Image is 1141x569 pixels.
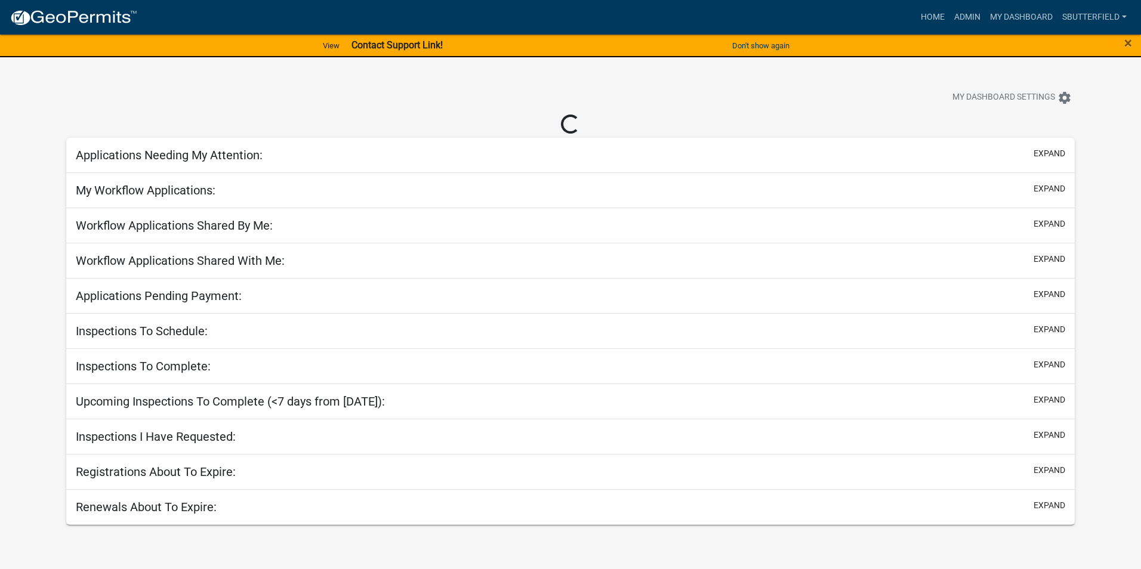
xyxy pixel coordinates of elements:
[1034,147,1065,160] button: expand
[949,6,985,29] a: Admin
[1057,6,1131,29] a: Sbutterfield
[1034,288,1065,301] button: expand
[76,465,236,479] h5: Registrations About To Expire:
[985,6,1057,29] a: My Dashboard
[76,183,215,197] h5: My Workflow Applications:
[1034,394,1065,406] button: expand
[76,394,385,409] h5: Upcoming Inspections To Complete (<7 days from [DATE]):
[943,86,1081,109] button: My Dashboard Settingssettings
[1034,323,1065,336] button: expand
[76,429,236,444] h5: Inspections I Have Requested:
[1034,253,1065,265] button: expand
[76,253,285,268] h5: Workflow Applications Shared With Me:
[351,39,443,51] strong: Contact Support Link!
[1034,183,1065,195] button: expand
[1034,464,1065,477] button: expand
[1034,499,1065,512] button: expand
[318,36,344,55] a: View
[727,36,794,55] button: Don't show again
[1034,429,1065,441] button: expand
[1124,35,1132,51] span: ×
[1034,358,1065,371] button: expand
[1057,91,1072,105] i: settings
[76,324,208,338] h5: Inspections To Schedule:
[952,91,1055,105] span: My Dashboard Settings
[76,500,217,514] h5: Renewals About To Expire:
[76,289,242,303] h5: Applications Pending Payment:
[76,148,263,162] h5: Applications Needing My Attention:
[76,218,273,233] h5: Workflow Applications Shared By Me:
[1124,36,1132,50] button: Close
[76,359,211,373] h5: Inspections To Complete:
[916,6,949,29] a: Home
[1034,218,1065,230] button: expand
